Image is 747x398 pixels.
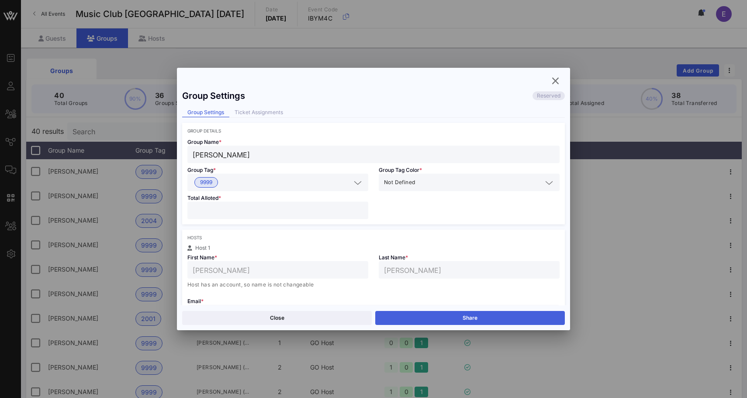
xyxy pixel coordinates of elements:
[187,128,560,133] div: Group Details
[182,311,372,325] button: Close
[384,178,415,187] span: Not Defined
[182,91,245,101] div: Group Settings
[187,235,560,240] div: Hosts
[379,174,560,191] div: Not Defined
[229,108,288,117] div: Ticket Assignments
[200,178,212,187] span: 9999
[375,311,565,325] button: Share
[187,298,204,304] span: Email
[533,91,565,100] div: Reserved
[379,167,422,173] span: Group Tag Color
[187,167,216,173] span: Group Tag
[187,174,368,191] div: 9999
[187,254,217,261] span: First Name
[187,281,314,288] span: Host has an account, so name is not changeable
[379,254,408,261] span: Last Name
[187,139,221,145] span: Group Name
[187,195,221,201] span: Total Alloted
[195,244,210,251] span: Host 1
